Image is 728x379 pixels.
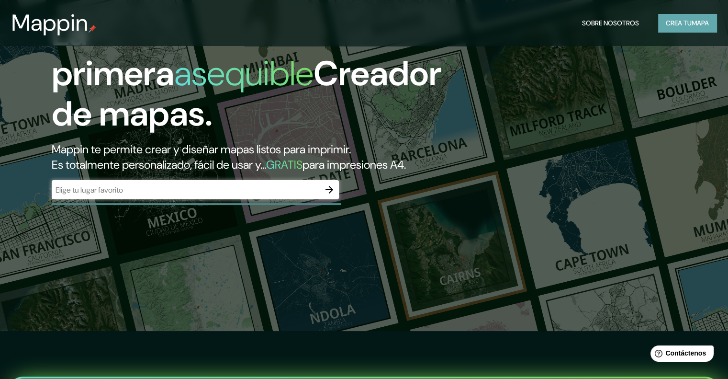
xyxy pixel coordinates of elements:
font: Mappin [11,8,89,38]
font: Sobre nosotros [582,19,639,27]
button: Crea tumapa [658,14,717,32]
font: Mappin te permite crear y diseñar mapas listos para imprimir. [52,142,351,157]
button: Sobre nosotros [578,14,643,32]
font: asequible [174,51,314,96]
img: pin de mapeo [89,25,96,33]
font: GRATIS [266,157,302,172]
iframe: Lanzador de widgets de ayuda [643,342,717,368]
font: Es totalmente personalizado, fácil de usar y... [52,157,266,172]
font: Creador de mapas. [52,51,441,136]
input: Elige tu lugar favorito [52,184,320,195]
font: mapa [692,19,709,27]
font: Crea tu [666,19,692,27]
font: para impresiones A4. [302,157,406,172]
font: La primera [52,11,174,96]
